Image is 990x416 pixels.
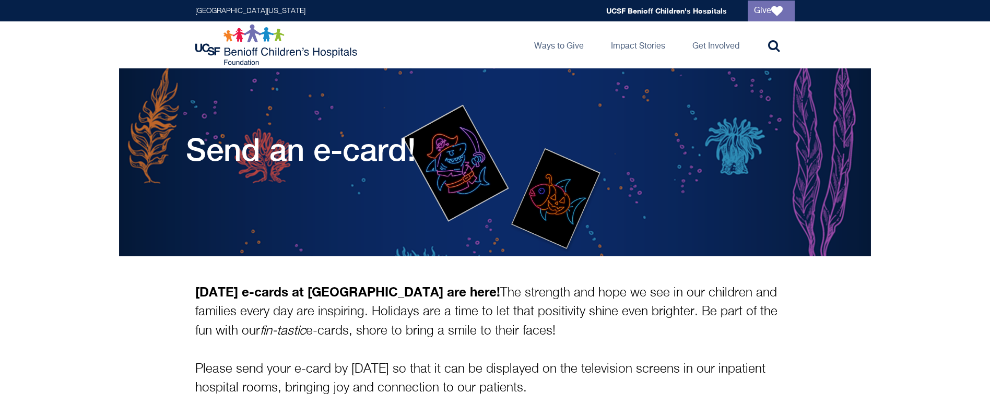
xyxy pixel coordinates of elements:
[186,131,416,168] h1: Send an e-card!
[748,1,795,21] a: Give
[195,24,360,66] img: Logo for UCSF Benioff Children's Hospitals Foundation
[195,284,500,299] strong: [DATE] e-cards at [GEOGRAPHIC_DATA] are here!
[526,21,592,68] a: Ways to Give
[684,21,748,68] a: Get Involved
[260,325,306,337] i: fin-tastic
[195,7,305,15] a: [GEOGRAPHIC_DATA][US_STATE]
[606,6,727,15] a: UCSF Benioff Children's Hospitals
[603,21,674,68] a: Impact Stories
